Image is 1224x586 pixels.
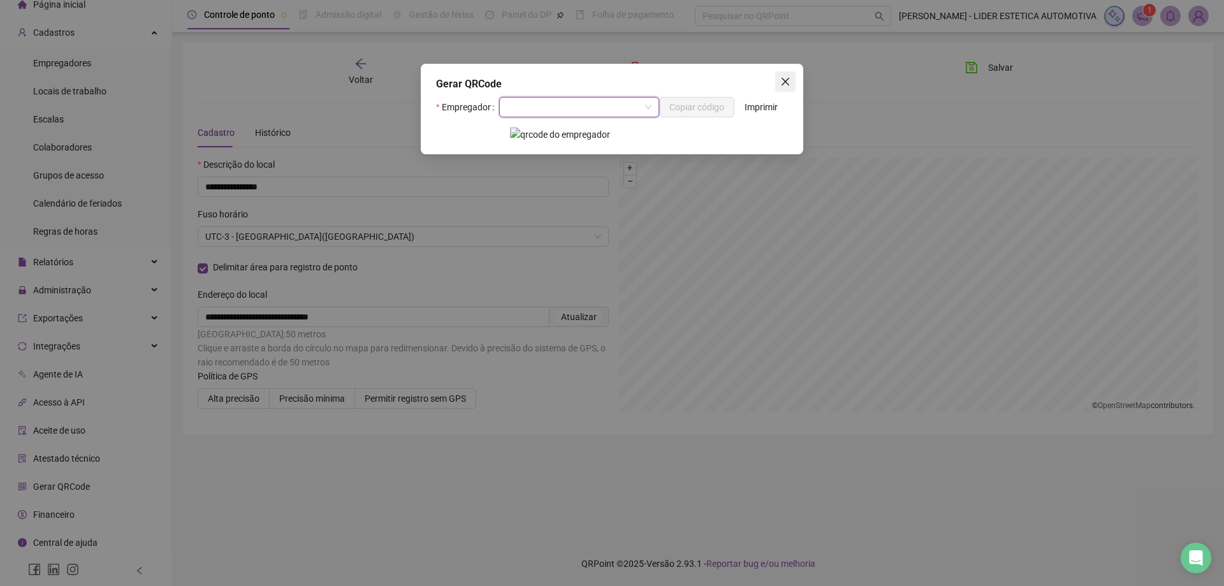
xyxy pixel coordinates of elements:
[1181,543,1211,573] div: Open Intercom Messenger
[436,77,788,92] div: Gerar QRCode
[734,97,788,117] button: Imprimir
[510,128,714,142] img: qrcode do empregador
[436,97,499,117] label: Empregador
[780,77,790,87] span: close
[659,97,734,117] button: Copiar código
[775,71,796,92] button: Close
